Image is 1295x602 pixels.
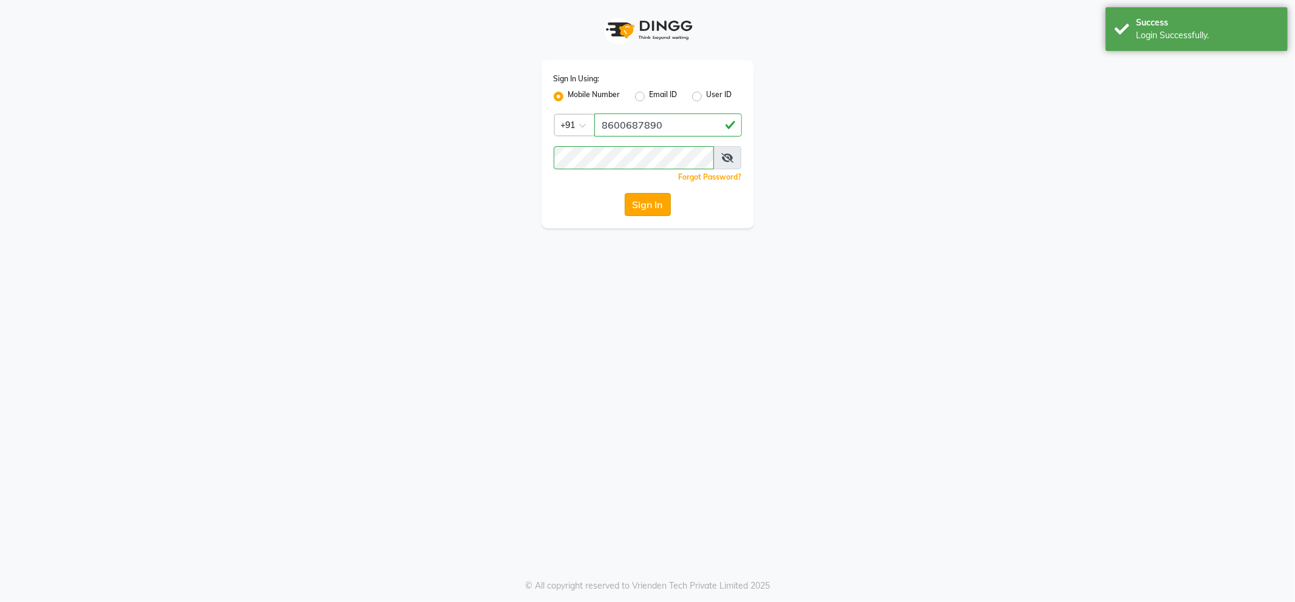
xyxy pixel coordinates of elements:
label: User ID [707,89,732,104]
div: Login Successfully. [1136,29,1279,42]
label: Sign In Using: [554,73,600,84]
input: Username [554,146,714,169]
input: Username [594,113,742,137]
a: Forgot Password? [679,172,742,181]
img: logo1.svg [599,12,696,48]
label: Mobile Number [568,89,620,104]
div: Success [1136,16,1279,29]
label: Email ID [650,89,678,104]
button: Sign In [625,193,671,216]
